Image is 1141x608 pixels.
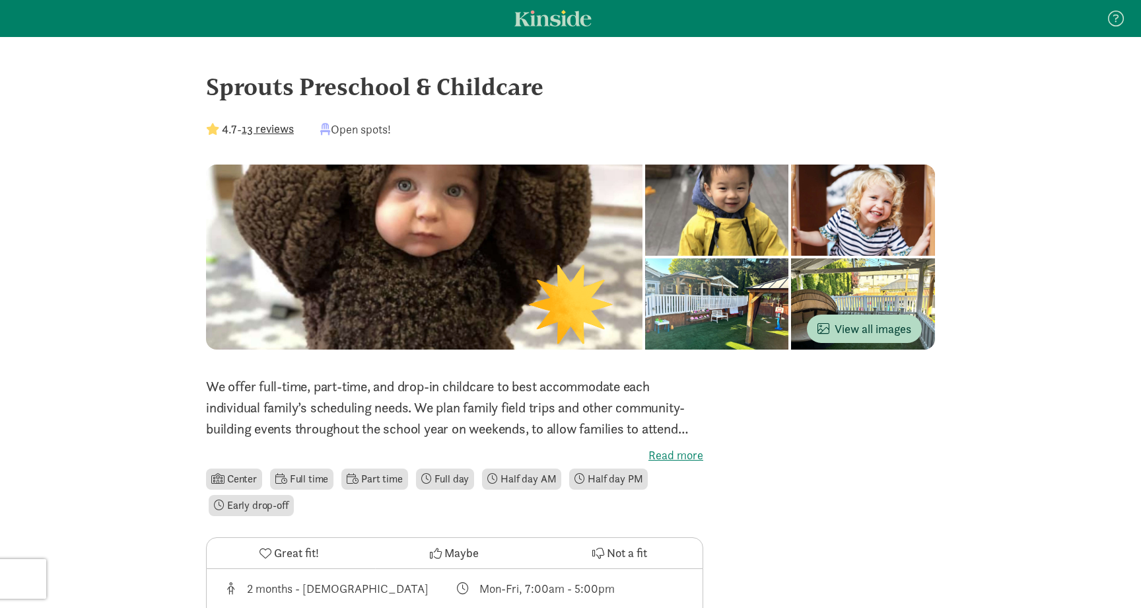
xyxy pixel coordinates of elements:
div: 2 months - [DEMOGRAPHIC_DATA] [247,580,429,597]
li: Center [206,469,262,490]
strong: 4.7 [222,122,237,137]
p: We offer full-time, part-time, and drop-in childcare to best accommodate each individual family’s... [206,376,703,439]
div: Sprouts Preschool & Childcare [206,69,935,104]
button: Maybe [372,538,537,568]
div: Class schedule [455,580,687,597]
li: Early drop-off [209,495,294,516]
li: Half day AM [482,469,561,490]
li: Full day [416,469,475,490]
div: Mon-Fri, 7:00am - 5:00pm [479,580,615,597]
button: Great fit! [207,538,372,568]
div: Open spots! [320,120,391,138]
li: Full time [270,469,333,490]
span: Maybe [444,544,479,562]
button: Not a fit [537,538,703,568]
span: Not a fit [607,544,647,562]
span: Great fit! [274,544,319,562]
button: View all images [807,315,922,343]
div: - [206,120,294,138]
label: Read more [206,447,703,463]
a: Kinside [514,10,592,26]
div: Age range for children that this provider cares for [223,580,455,597]
li: Half day PM [569,469,648,490]
button: 13 reviews [242,120,294,137]
span: View all images [817,320,911,338]
li: Part time [341,469,407,490]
